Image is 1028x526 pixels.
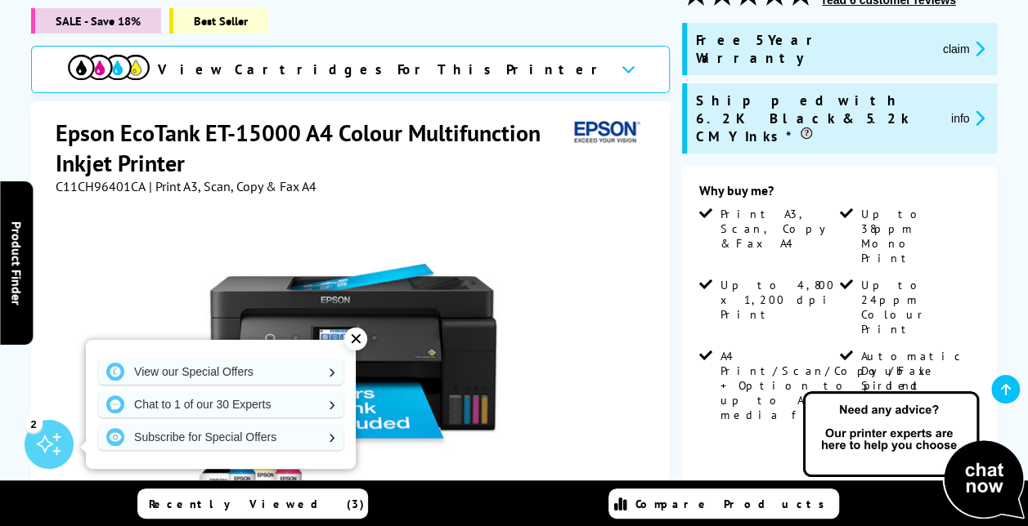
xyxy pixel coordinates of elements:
a: Compare Products [608,488,839,519]
span: Best Seller [169,8,268,33]
img: Epson [568,118,643,148]
img: Open Live Chat window [799,389,1028,523]
span: Up to 24ppm Colour Print [861,278,978,337]
div: ✕ [344,328,367,350]
button: promo-description [946,109,990,127]
img: cmyk-icon.svg [68,55,150,80]
span: was [747,471,826,495]
a: Chat to 1 of our 30 Experts [98,391,343,417]
span: Up to 38ppm Mono Print [861,207,978,265]
span: Recently Viewed (3) [149,497,365,511]
span: Compare Products [635,497,833,511]
h1: Epson EcoTank ET-15000 A4 Colour Multifunction Inkjet Printer [56,118,568,178]
strike: £479.00 [774,479,817,495]
span: | Print A3, Scan, Copy & Fax A4 [149,178,316,194]
span: Automatic Double Sided Printing [861,349,978,408]
span: Product Finder [8,221,25,305]
span: A4 Print/Scan/Copy/Fax + Option to print up to A3 with rear media feed [720,349,930,422]
span: Up to 4,800 x 1,200 dpi Print [720,278,837,322]
span: C11CH96401CA [56,178,146,194]
a: Subscribe for Special Offers [98,424,343,450]
button: promo-description [938,39,990,58]
span: Free 5 Year Warranty [695,31,929,67]
span: Shipped with 6.2K Black & 5.2k CMY Inks* [695,91,937,145]
a: View our Special Offers [98,359,343,385]
div: 2 [25,414,43,432]
div: Why buy me? [698,182,981,207]
a: Recently Viewed (3) [137,488,368,519]
span: SALE - Save 18% [31,8,161,33]
span: View Cartridges For This Printer [158,60,608,78]
span: Print A3, Scan, Copy & Fax A4 [720,207,837,251]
